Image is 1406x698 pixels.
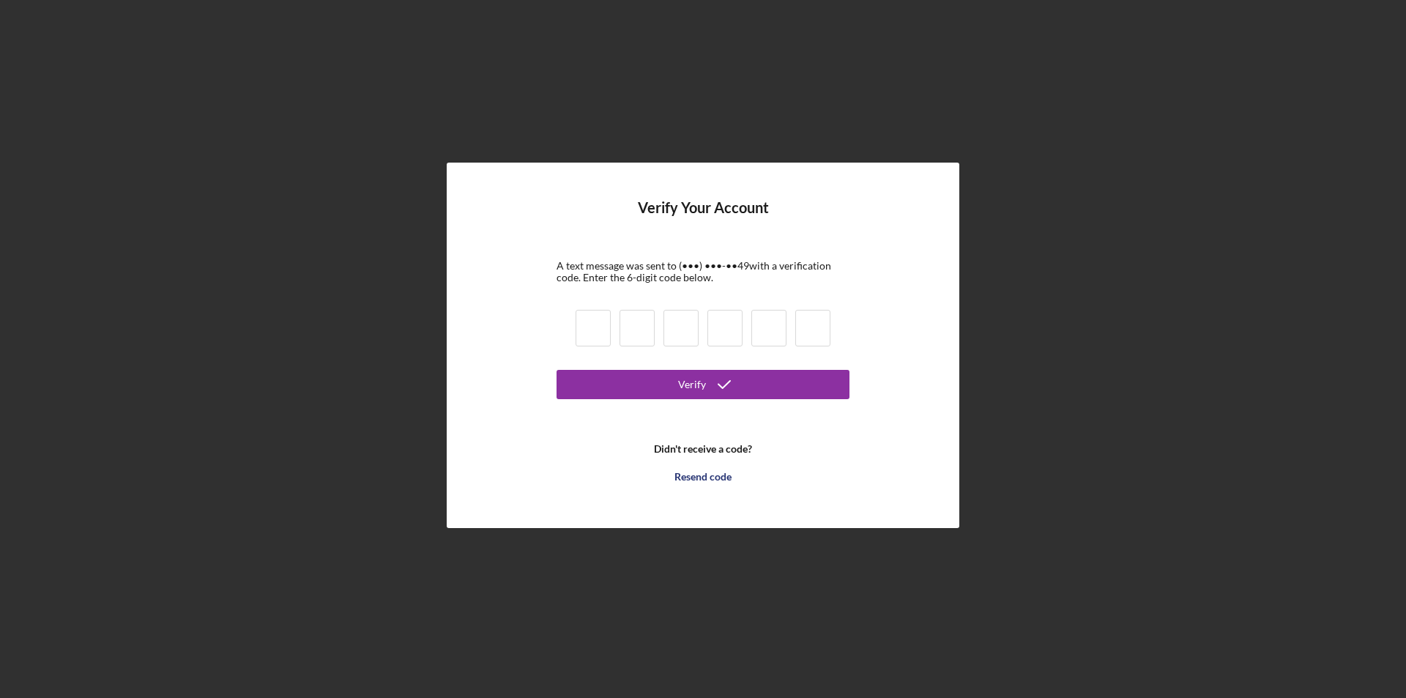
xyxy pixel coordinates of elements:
[557,260,849,283] div: A text message was sent to (•••) •••-•• 49 with a verification code. Enter the 6-digit code below.
[557,462,849,491] button: Resend code
[557,370,849,399] button: Verify
[638,199,769,238] h4: Verify Your Account
[678,370,706,399] div: Verify
[654,443,752,455] b: Didn't receive a code?
[674,462,732,491] div: Resend code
